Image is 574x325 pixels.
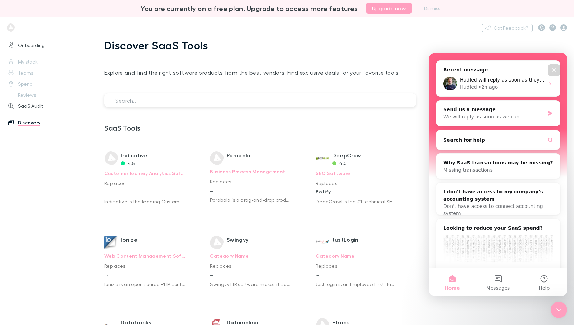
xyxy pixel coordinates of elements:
[210,236,224,249] img: Swingvy's Logo
[210,165,291,178] p: Business Process Management Software
[339,160,348,167] span: 4.0
[210,196,291,203] p: Parabola is a drag-and-drop productivity tool that runs entirely in your browser. We have a libra...
[104,124,416,132] h3: SaaS Tools
[121,236,137,243] span: Ionize
[104,68,416,77] p: Explore and find the right software products from the best vendors. Find exclusive deals for your...
[210,262,291,269] p: Replaces
[551,302,567,318] iframe: Intercom live chat
[104,262,185,269] p: Replaces
[316,167,397,180] p: SEO Software
[104,249,185,262] p: Web Content Management Software
[316,262,397,269] p: Replaces
[210,187,214,193] span: ...
[99,227,191,296] a: Ionize's LogoIonizeWeb Content Management SoftwareReplaces...Ionize is an open source PHP content...
[1,40,91,51] a: Onboarding
[316,198,397,205] p: DeepCrawl is the #1 technical SEO platform for enterprises and SMBs, providing actionable data th...
[210,271,214,277] span: ...
[316,236,329,249] img: JustLogin's Logo
[420,4,444,12] button: Dismiss
[205,143,297,213] a: Parabola's LogoParabolaBusiness Process Management SoftwareReplaces...Parabola is a drag-and-drop...
[210,249,291,262] p: Category Name
[205,227,297,296] a: Swingvy's LogoSwingvyCategory NameReplaces...Swingvy HR software makes it easy to onboard, pay, r...
[310,143,402,213] a: DeepCrawl's LogoDeepCrawl4.0SEO SoftwareReplacesBotify's LogoBotifyDeepCrawl is the #1 technical ...
[104,93,416,107] input: Search...
[141,4,358,12] h3: You are currently on a free plan. Upgrade to access more features
[104,236,118,249] img: Ionize's Logo
[104,167,185,180] p: Customer Journey Analytics Software
[366,3,412,14] button: Upgrade now
[7,23,15,32] img: logo
[1,117,91,128] a: Discovery
[316,151,329,165] img: DeepCrawl's Logo
[210,178,291,185] p: Replaces
[104,189,108,194] span: ...
[316,180,397,187] p: Replaces
[104,280,185,288] p: Ionize is an open source PHP content management system.
[104,271,108,277] span: ...
[310,227,402,296] a: JustLogin's LogoJustLoginCategory NameReplaces...JustLogin is an Employee First Human Resource (H...
[210,151,224,165] img: Parabola's Logo
[104,180,185,187] p: Replaces
[104,198,185,205] p: Indicative is the leading Customer Analytics platform that enables product and marketing teams to...
[99,143,191,213] a: Indicative's LogoIndicative4.5Customer Journey Analytics SoftwareReplaces...Indicative is the lea...
[1,101,91,112] a: SaaS Audit
[104,39,416,52] h1: Discover SaaS Tools
[429,53,567,296] iframe: Intercom live chat
[316,249,397,262] p: Category Name
[227,152,251,159] span: Parabola
[482,24,533,32] button: Got Feedback?
[128,160,136,167] span: 4.5
[227,236,249,243] span: Swingvy
[104,151,118,165] img: Indicative's Logo
[316,280,397,288] p: JustLogin is an Employee First Human Resource (HR) cloud platform that provides innovative techno...
[121,152,148,159] span: Indicative
[316,189,331,194] span: Botify
[332,236,358,243] span: JustLogin
[210,280,291,288] p: Swingvy HR software makes it easy to onboard, pay, reimburse, track, and support your team.
[316,271,319,277] span: ...
[332,152,363,159] span: DeepCrawl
